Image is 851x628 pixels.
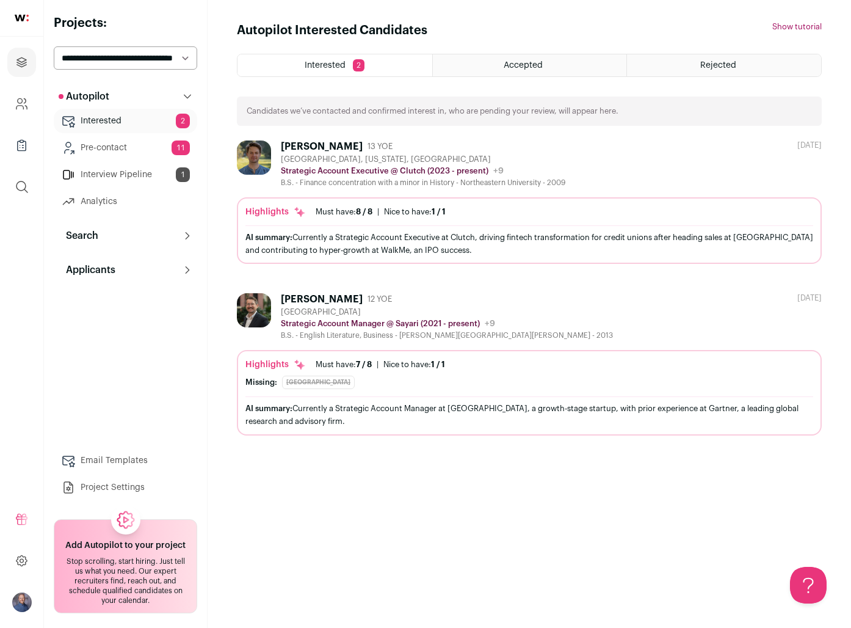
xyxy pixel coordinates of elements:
[54,189,197,214] a: Analytics
[627,54,821,76] a: Rejected
[245,402,813,428] div: Currently a Strategic Account Manager at [GEOGRAPHIC_DATA], a growth-stage startup, with prior ex...
[504,61,543,70] span: Accepted
[54,519,197,613] a: Add Autopilot to your project Stop scrolling, start hiring. Just tell us what you need. Our exper...
[485,319,495,328] span: +9
[12,593,32,612] img: 17073242-medium_jpg
[15,15,29,21] img: wellfound-shorthand-0d5821cbd27db2630d0214b213865d53afaa358527fdda9d0ea32b1df1b89c2c.svg
[797,293,822,303] div: [DATE]
[431,360,445,368] span: 1 / 1
[281,330,613,340] div: B.S. - English Literature, Business - [PERSON_NAME][GEOGRAPHIC_DATA][PERSON_NAME] - 2013
[54,448,197,473] a: Email Templates
[247,106,618,116] p: Candidates we’ve contacted and confirmed interest in, who are pending your review, will appear here.
[54,258,197,282] button: Applicants
[7,89,36,119] a: Company and ATS Settings
[65,539,186,552] h2: Add Autopilot to your project
[245,206,306,218] div: Highlights
[237,141,271,175] img: b80af82e4a9ac0df4f0535cbe6e8060e9871ff6b3d2c1c69ff2598d36f330659.jpg
[700,61,736,70] span: Rejected
[245,231,813,257] div: Currently a Strategic Account Executive at Clutch, driving fintech transformation for credit unio...
[432,208,446,216] span: 1 / 1
[493,167,504,175] span: +9
[384,207,446,217] div: Nice to have:
[316,360,445,370] ul: |
[790,567,827,604] iframe: Help Scout Beacon - Open
[237,293,271,327] img: 89e8507d9b0e1a213c425048fde6f749fc1f42eff96b4d6dc9a6a69955284730.jpg
[54,224,197,248] button: Search
[62,557,189,605] div: Stop scrolling, start hiring. Just tell us what you need. Our expert recruiters find, reach out, ...
[281,293,363,305] div: [PERSON_NAME]
[54,84,197,109] button: Autopilot
[54,15,197,32] h2: Projects:
[316,207,372,217] div: Must have:
[237,22,427,39] h1: Autopilot Interested Candidates
[281,319,480,329] p: Strategic Account Manager @ Sayari (2021 - present)
[59,263,115,277] p: Applicants
[356,208,372,216] span: 8 / 8
[356,360,372,368] span: 7 / 8
[316,360,372,370] div: Must have:
[383,360,445,370] div: Nice to have:
[12,593,32,612] button: Open dropdown
[172,141,190,155] span: 11
[281,155,565,164] div: [GEOGRAPHIC_DATA], [US_STATE], [GEOGRAPHIC_DATA]
[54,109,197,133] a: Interested2
[176,167,190,182] span: 1
[797,141,822,150] div: [DATE]
[316,207,446,217] ul: |
[237,141,822,264] a: [PERSON_NAME] 13 YOE [GEOGRAPHIC_DATA], [US_STATE], [GEOGRAPHIC_DATA] Strategic Account Executive...
[245,378,277,387] div: Missing:
[176,114,190,128] span: 2
[54,162,197,187] a: Interview Pipeline1
[237,293,822,435] a: [PERSON_NAME] 12 YOE [GEOGRAPHIC_DATA] Strategic Account Manager @ Sayari (2021 - present) +9 B.S...
[282,376,355,389] div: [GEOGRAPHIC_DATA]
[353,59,364,71] span: 2
[368,142,393,152] span: 13 YOE
[281,166,488,176] p: Strategic Account Executive @ Clutch (2023 - present)
[245,233,292,241] span: AI summary:
[7,48,36,77] a: Projects
[281,178,565,188] div: B.S. - Finance concentration with a minor in History - Northeastern University - 2009
[433,54,627,76] a: Accepted
[59,228,98,243] p: Search
[59,89,109,104] p: Autopilot
[772,22,822,32] button: Show tutorial
[54,136,197,160] a: Pre-contact11
[305,61,346,70] span: Interested
[368,294,392,304] span: 12 YOE
[245,404,292,412] span: AI summary:
[7,131,36,160] a: Company Lists
[281,307,613,317] div: [GEOGRAPHIC_DATA]
[281,141,363,153] div: [PERSON_NAME]
[245,359,306,371] div: Highlights
[54,475,197,500] a: Project Settings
